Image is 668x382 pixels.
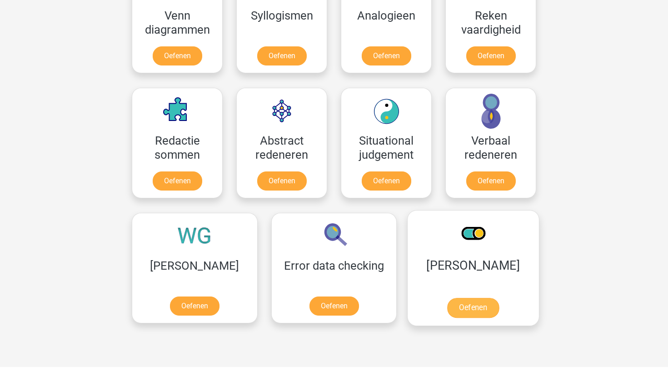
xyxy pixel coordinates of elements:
[257,46,307,65] a: Oefenen
[362,171,411,191] a: Oefenen
[466,46,516,65] a: Oefenen
[466,171,516,191] a: Oefenen
[309,297,359,316] a: Oefenen
[170,297,219,316] a: Oefenen
[447,298,499,318] a: Oefenen
[362,46,411,65] a: Oefenen
[257,171,307,191] a: Oefenen
[153,171,202,191] a: Oefenen
[153,46,202,65] a: Oefenen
